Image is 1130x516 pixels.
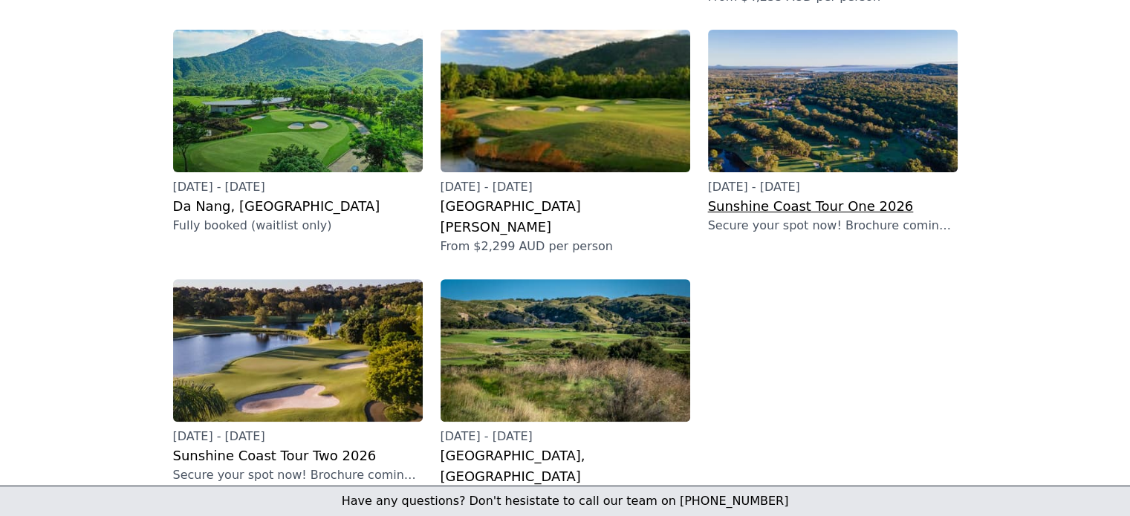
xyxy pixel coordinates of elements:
[708,196,958,217] h3: Sunshine Coast Tour One 2026
[441,178,690,196] p: [DATE] - [DATE]
[173,196,423,217] h3: Da Nang, [GEOGRAPHIC_DATA]
[708,30,958,235] a: [DATE] - [DATE]Sunshine Coast Tour One 2026Secure your spot now! Brochure coming soon
[708,178,958,196] p: [DATE] - [DATE]
[173,428,423,445] p: [DATE] - [DATE]
[173,178,423,196] p: [DATE] - [DATE]
[441,445,690,487] h3: [GEOGRAPHIC_DATA], [GEOGRAPHIC_DATA]
[173,445,423,466] h3: Sunshine Coast Tour Two 2026
[441,428,690,445] p: [DATE] - [DATE]
[173,30,423,235] a: [DATE] - [DATE]Da Nang, [GEOGRAPHIC_DATA]Fully booked (waitlist only)
[708,217,958,235] p: Secure your spot now! Brochure coming soon
[441,30,690,255] a: [DATE] - [DATE][GEOGRAPHIC_DATA][PERSON_NAME]From $2,299 AUD per person
[173,466,423,484] p: Secure your spot now! Brochure coming soon
[441,238,690,255] p: From $2,299 AUD per person
[441,279,690,505] a: [DATE] - [DATE][GEOGRAPHIC_DATA], [GEOGRAPHIC_DATA]Secure your spot now! Brochure coming soon
[173,279,423,484] a: [DATE] - [DATE]Sunshine Coast Tour Two 2026Secure your spot now! Brochure coming soon
[441,196,690,238] h3: [GEOGRAPHIC_DATA][PERSON_NAME]
[173,217,423,235] p: Fully booked (waitlist only)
